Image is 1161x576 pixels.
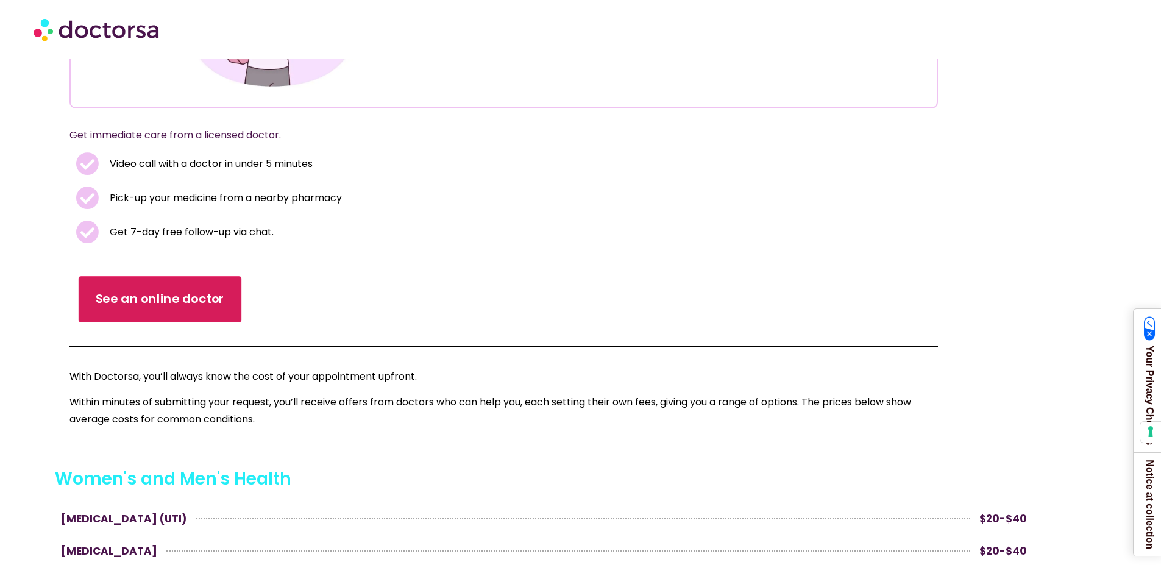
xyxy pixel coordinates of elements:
p: With Doctorsa, you’ll always know the cost of your appointment upfront. [69,368,938,385]
span: See an online doctor [96,291,225,308]
a: See an online doctor [79,276,241,322]
span: Video call with a doctor in under 5 minutes [107,155,313,172]
span: Get 7-day free follow-up via chat. [107,224,274,241]
p: Within minutes of submitting your request, you’ll receive offers from doctors who can help you, e... [69,394,938,428]
span: Pick-up your medicine from a nearby pharmacy [107,190,342,207]
button: Your consent preferences for tracking technologies [1140,422,1161,443]
h3: Women's and Men's Health [55,466,1033,492]
p: Get immediate care from a licensed doctor. [69,127,909,144]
